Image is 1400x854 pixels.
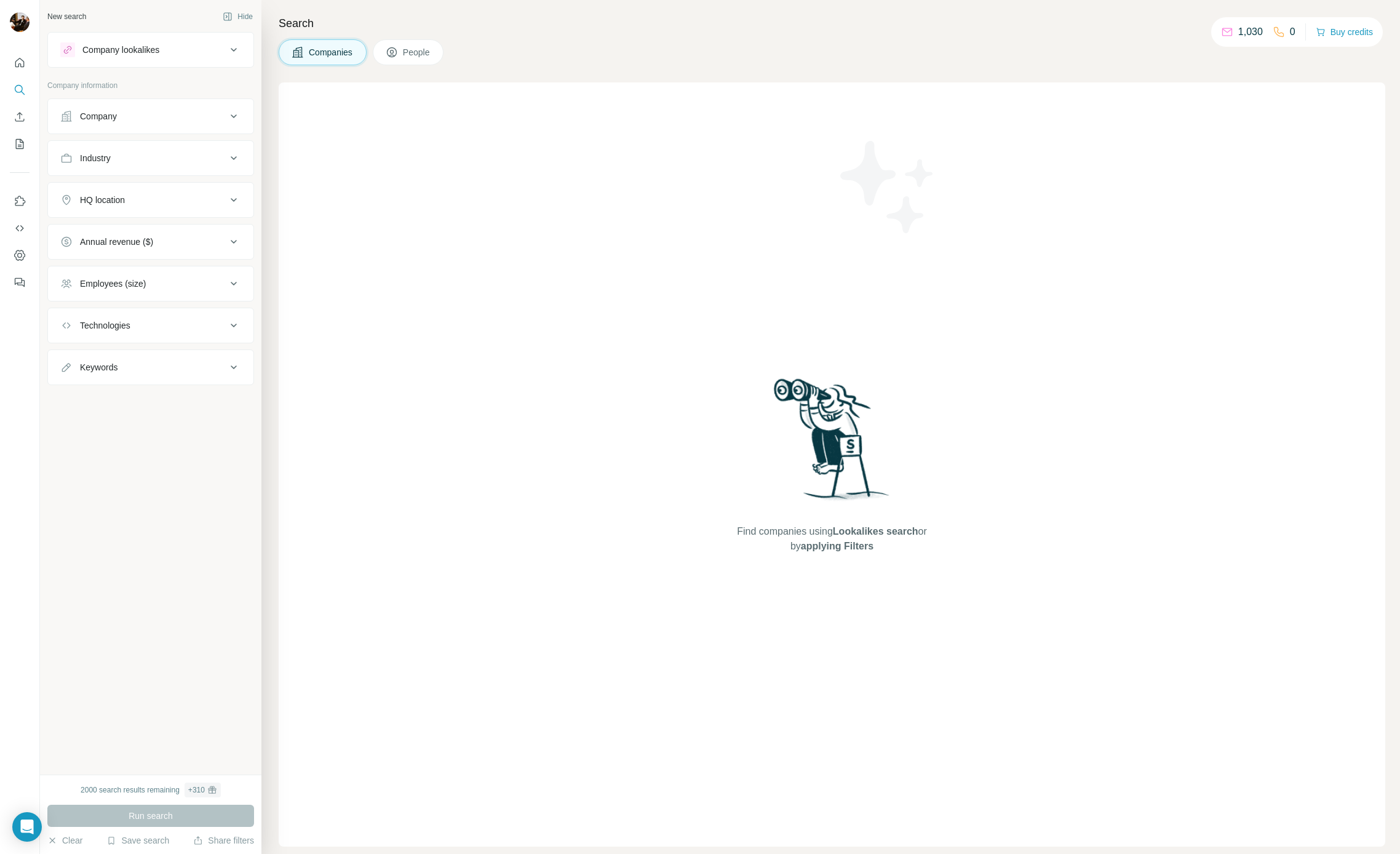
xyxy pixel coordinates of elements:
[801,541,873,551] span: applying Filters
[80,361,117,373] div: Keywords
[48,185,253,215] button: HQ location
[48,143,253,173] button: Industry
[10,271,30,293] button: Feedback
[832,132,943,242] img: Surfe Illustration - Stars
[80,110,117,122] div: Company
[10,79,30,101] button: Search
[48,311,253,340] button: Technologies
[47,11,86,22] div: New search
[48,102,253,131] button: Company
[81,783,221,797] div: 2000 search results remaining
[279,15,1385,32] h4: Search
[10,217,30,239] button: Use Surfe API
[12,812,42,842] div: Open Intercom Messenger
[403,46,431,58] span: People
[188,784,205,796] div: + 310
[10,133,30,155] button: My lists
[309,46,354,58] span: Companies
[10,106,30,128] button: Enrich CSV
[48,269,253,298] button: Employees (size)
[80,277,146,290] div: Employees (size)
[768,375,896,513] img: Surfe Illustration - Woman searching with binoculars
[82,44,159,56] div: Company lookalikes
[214,7,261,26] button: Hide
[48,35,253,65] button: Company lookalikes
[48,227,253,257] button: Annual revenue ($)
[80,236,153,248] div: Annual revenue ($)
[80,194,125,206] div: HQ location
[1290,25,1295,39] p: 0
[80,319,130,332] div: Technologies
[1238,25,1263,39] p: 1,030
[106,834,169,847] button: Save search
[193,834,254,847] button: Share filters
[10,244,30,266] button: Dashboard
[833,526,918,537] span: Lookalikes search
[47,80,254,91] p: Company information
[80,152,111,164] div: Industry
[733,524,930,554] span: Find companies using or by
[10,12,30,32] img: Avatar
[48,353,253,382] button: Keywords
[1316,23,1373,41] button: Buy credits
[47,834,82,847] button: Clear
[10,190,30,212] button: Use Surfe on LinkedIn
[10,52,30,74] button: Quick start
